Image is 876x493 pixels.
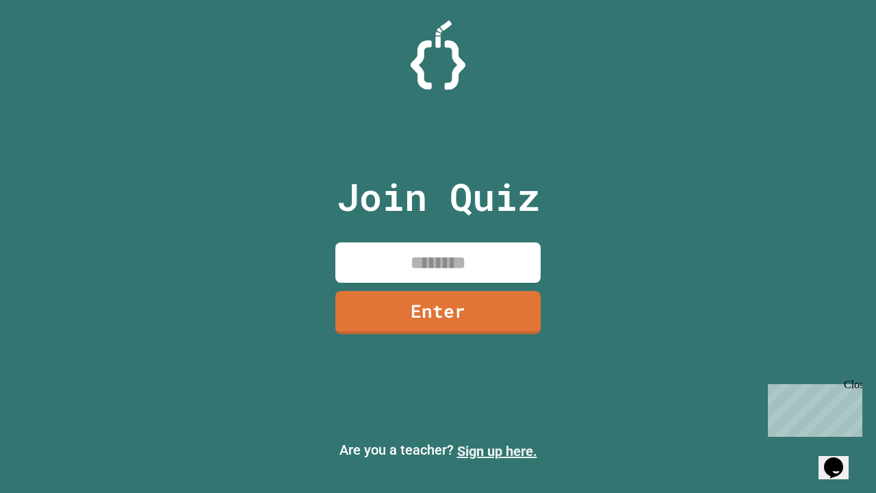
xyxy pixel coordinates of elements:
a: Enter [335,291,541,334]
p: Are you a teacher? [11,440,865,462]
iframe: chat widget [819,438,862,479]
iframe: chat widget [762,379,862,437]
a: Sign up here. [457,443,537,459]
p: Join Quiz [337,168,540,225]
img: Logo.svg [411,21,465,90]
div: Chat with us now!Close [5,5,94,87]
